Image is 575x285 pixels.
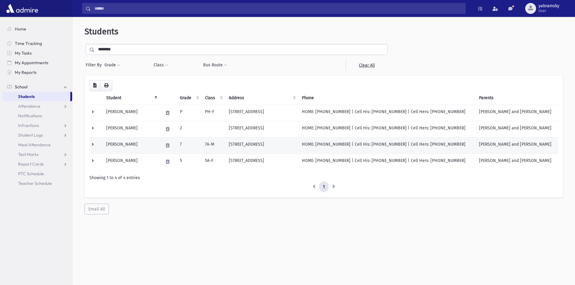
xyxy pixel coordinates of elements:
a: PTC Schedule [2,169,72,179]
a: My Tasks [2,48,72,58]
td: 2 [176,121,201,137]
input: Search [91,3,465,14]
img: AdmirePro [5,2,40,14]
a: Notifications [2,111,72,121]
td: 7A-M [201,137,225,154]
a: My Appointments [2,58,72,68]
button: CSV [89,80,101,91]
td: 5A-F [201,154,225,170]
button: Email All [85,204,109,214]
span: Filter By [86,62,104,68]
span: Test Marks [18,152,39,157]
a: Home [2,24,72,34]
button: Bus Route [203,60,227,71]
a: School [2,82,72,92]
a: Test Marks [2,150,72,159]
td: HOME: [PHONE_NUMBER] | Cell His: [PHONE_NUMBER] | Cell Hers: [PHONE_NUMBER] [298,105,475,121]
span: Student Logs [18,132,43,138]
span: Teacher Schedule [18,181,52,186]
span: Students [85,27,118,36]
a: My Reports [2,68,72,77]
td: 5 [176,154,201,170]
span: Home [15,26,26,32]
td: P [176,105,201,121]
td: HOME: [PHONE_NUMBER] | Cell His: [PHONE_NUMBER] | Cell Hers: [PHONE_NUMBER] [298,154,475,170]
td: [PERSON_NAME] [103,154,160,170]
span: My Appointments [15,60,48,65]
td: [STREET_ADDRESS] [225,154,298,170]
th: Address: activate to sort column ascending [225,91,298,105]
td: [STREET_ADDRESS] [225,121,298,137]
th: Class: activate to sort column ascending [201,91,225,105]
td: HOME: [PHONE_NUMBER] | Cell His: [PHONE_NUMBER] | Cell Hers: [PHONE_NUMBER] [298,121,475,137]
a: Infractions [2,121,72,130]
a: 1 [319,182,329,192]
a: Clear All [346,60,388,71]
th: Student: activate to sort column descending [103,91,160,105]
a: Student Logs [2,130,72,140]
span: Meal Attendance [18,142,51,147]
td: [PERSON_NAME] and [PERSON_NAME] [475,105,558,121]
td: [PERSON_NAME] [103,137,160,154]
a: Attendance [2,101,72,111]
div: Showing 1 to 4 of 4 entries [89,175,558,181]
th: Phone [298,91,475,105]
span: Time Tracking [15,41,42,46]
span: School [15,84,27,90]
td: 7 [176,137,201,154]
span: yabramsky [538,4,559,8]
td: HOME: [PHONE_NUMBER] | Cell His: [PHONE_NUMBER] | Cell Hers: [PHONE_NUMBER] [298,137,475,154]
th: Grade: activate to sort column ascending [176,91,201,105]
span: My Tasks [15,50,32,56]
td: [PERSON_NAME] and [PERSON_NAME] [475,121,558,137]
span: Infractions [18,123,39,128]
a: Teacher Schedule [2,179,72,188]
span: User [538,8,559,13]
button: Print [100,80,112,91]
span: Notifications [18,113,42,119]
td: [STREET_ADDRESS] [225,137,298,154]
td: [PERSON_NAME] [103,105,160,121]
a: Report Cards [2,159,72,169]
button: Class [153,60,168,71]
button: Grade [104,60,120,71]
td: [STREET_ADDRESS] [225,105,298,121]
a: Time Tracking [2,39,72,48]
a: Students [2,92,70,101]
th: Parents [475,91,558,105]
span: Report Cards [18,161,44,167]
td: [PERSON_NAME] and [PERSON_NAME] [475,154,558,170]
span: My Reports [15,70,37,75]
td: [PERSON_NAME] and [PERSON_NAME] [475,137,558,154]
td: PH-F [201,105,225,121]
a: Meal Attendance [2,140,72,150]
td: [PERSON_NAME] [103,121,160,137]
span: Attendance [18,103,40,109]
span: PTC Schedule [18,171,44,176]
span: Students [18,94,35,99]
